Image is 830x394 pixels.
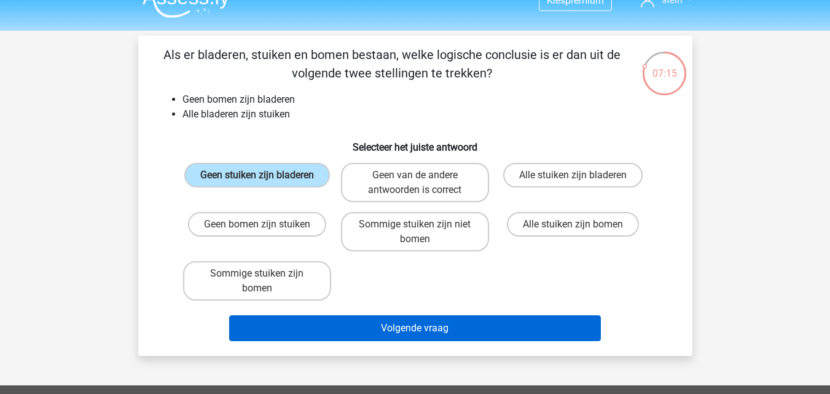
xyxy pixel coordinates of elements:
h6: Selecteer het juiste antwoord [158,132,673,153]
label: Alle stuiken zijn bomen [507,212,639,237]
li: Alle bladeren zijn stuiken [182,107,673,122]
label: Sommige stuiken zijn bomen [183,261,331,301]
label: Geen van de andere antwoorden is correct [341,163,489,202]
label: Geen bomen zijn stuiken [188,212,326,237]
p: Als er bladeren, stuiken en bomen bestaan, welke logische conclusie is er dan uit de volgende twe... [158,45,627,82]
li: Geen bomen zijn bladeren [182,92,673,107]
div: 07:15 [641,50,687,81]
label: Geen stuiken zijn bladeren [184,163,330,187]
button: Volgende vraag [229,315,601,341]
label: Alle stuiken zijn bladeren [503,163,643,187]
label: Sommige stuiken zijn niet bomen [341,212,489,251]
